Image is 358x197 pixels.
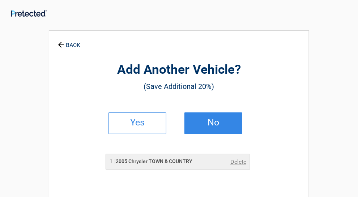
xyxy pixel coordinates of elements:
[230,158,246,166] a: Delete
[53,80,305,93] h3: (Save Additional 20%)
[53,61,305,78] h2: Add Another Vehicle?
[11,10,47,17] img: Main Logo
[110,158,116,164] span: 1 |
[56,35,82,48] a: BACK
[110,158,192,165] h2: 2005 Chrysler TOWN & COUNTRY
[116,120,159,125] h2: Yes
[192,120,235,125] h2: No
